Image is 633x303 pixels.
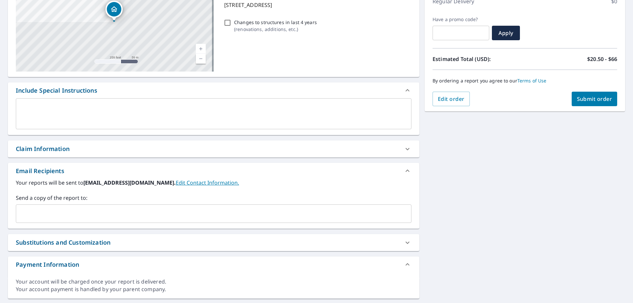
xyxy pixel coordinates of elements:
div: Email Recipients [16,167,64,175]
button: Edit order [433,92,470,106]
div: Dropped pin, building 1, Residential property, 3705 S Pine St Guthrie, OK 73044 [105,1,123,21]
p: Changes to structures in last 4 years [234,19,317,26]
div: Include Special Instructions [8,82,419,98]
b: [EMAIL_ADDRESS][DOMAIN_NAME]. [83,179,176,186]
button: Apply [492,26,520,40]
div: Substitutions and Customization [8,234,419,251]
div: Email Recipients [8,163,419,179]
a: EditContactInfo [176,179,239,186]
p: [STREET_ADDRESS] [224,1,409,9]
p: Estimated Total (USD): [433,55,525,63]
div: Substitutions and Customization [16,238,110,247]
a: Current Level 17, Zoom In [196,44,206,54]
label: Send a copy of the report to: [16,194,411,202]
div: Payment Information [8,257,419,272]
span: Submit order [577,95,612,103]
div: Payment Information [16,260,79,269]
a: Current Level 17, Zoom Out [196,54,206,64]
button: Submit order [572,92,618,106]
p: $20.50 - $66 [587,55,617,63]
label: Have a promo code? [433,16,489,22]
label: Your reports will be sent to [16,179,411,187]
p: ( renovations, additions, etc. ) [234,26,317,33]
p: By ordering a report you agree to our [433,78,617,84]
a: Terms of Use [517,77,547,84]
div: Claim Information [8,140,419,157]
div: Claim Information [16,144,70,153]
div: Your account will be charged once your report is delivered. [16,278,411,286]
div: Your account payment is handled by your parent company. [16,286,411,293]
div: Include Special Instructions [16,86,97,95]
span: Edit order [438,95,465,103]
span: Apply [497,29,515,37]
